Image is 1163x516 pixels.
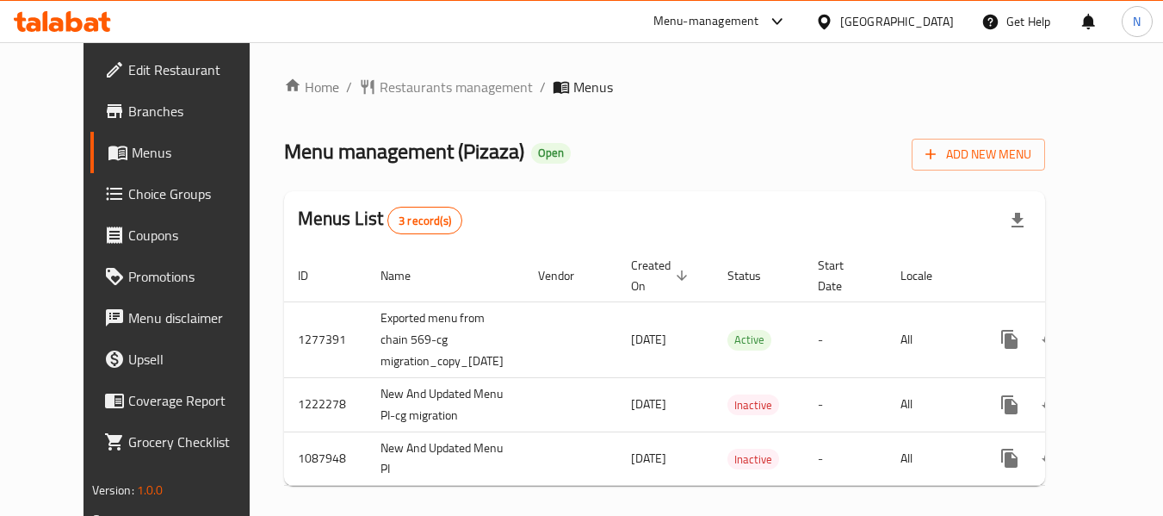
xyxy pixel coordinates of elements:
a: Promotions [90,256,278,297]
span: Coupons [128,225,264,246]
span: 3 record(s) [388,213,461,229]
h2: Menus List [298,206,462,234]
a: Coverage Report [90,380,278,421]
li: / [346,77,352,97]
span: ID [298,265,331,286]
div: Export file [997,200,1038,241]
button: Change Status [1030,384,1072,426]
a: Coupons [90,214,278,256]
span: Menu disclaimer [128,308,264,328]
span: Inactive [727,450,779,469]
td: - [804,302,887,377]
span: Edit Restaurant [128,59,264,80]
a: Edit Restaurant [90,49,278,90]
button: Change Status [1030,438,1072,479]
span: Promotions [128,266,264,287]
td: All [887,377,975,432]
a: Restaurants management [359,77,533,97]
td: All [887,302,975,377]
span: Name [380,265,433,286]
td: - [804,432,887,486]
span: Menus [573,77,613,97]
td: 1087948 [284,432,367,486]
a: Home [284,77,339,97]
td: 1277391 [284,302,367,377]
div: Total records count [387,207,462,234]
span: Coverage Report [128,390,264,411]
span: Created On [631,255,693,296]
span: Menu management ( Pizaza ) [284,132,524,171]
span: 1.0.0 [137,479,164,501]
span: N [1133,12,1141,31]
button: more [989,319,1030,360]
span: Active [727,330,771,350]
a: Upsell [90,339,278,380]
div: Menu-management [653,11,759,32]
button: Change Status [1030,319,1072,360]
td: - [804,377,887,432]
span: Open [531,146,571,160]
button: more [989,384,1030,426]
td: Exported menu from chain 569-cg migration_copy_[DATE] [367,302,524,377]
td: New And Updated Menu PI-cg migration [367,377,524,432]
span: Inactive [727,395,779,415]
button: Add New Menu [912,139,1045,171]
span: Upsell [128,349,264,370]
td: 1222278 [284,377,367,432]
div: [GEOGRAPHIC_DATA] [840,12,954,31]
a: Branches [90,90,278,132]
a: Choice Groups [90,173,278,214]
span: [DATE] [631,328,666,351]
a: Grocery Checklist [90,421,278,463]
span: Vendor [538,265,597,286]
a: Menus [90,132,278,173]
span: Restaurants management [380,77,533,97]
span: Version: [92,479,134,501]
span: Status [727,265,783,286]
td: New And Updated Menu PI [367,432,524,486]
div: Open [531,143,571,164]
a: Menu disclaimer [90,297,278,339]
span: [DATE] [631,447,666,469]
div: Inactive [727,395,779,415]
nav: breadcrumb [284,77,1046,97]
span: Add New Menu [925,144,1031,165]
span: Menus [132,142,264,163]
span: Branches [128,101,264,121]
li: / [540,77,546,97]
span: Locale [900,265,955,286]
span: [DATE] [631,393,666,415]
span: Grocery Checklist [128,432,264,452]
button: more [989,438,1030,479]
span: Start Date [818,255,866,296]
td: All [887,432,975,486]
span: Choice Groups [128,183,264,204]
